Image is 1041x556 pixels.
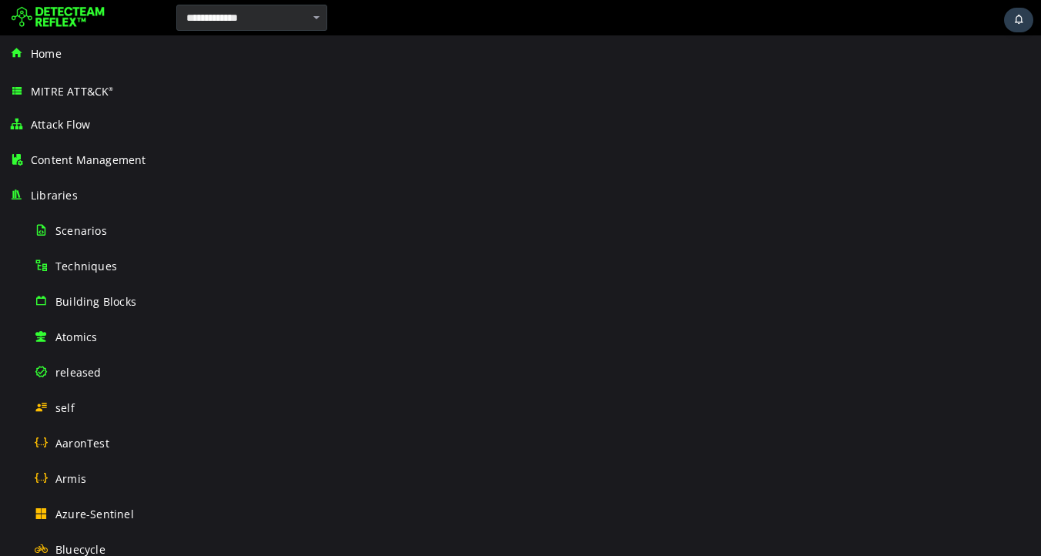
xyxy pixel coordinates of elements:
span: Content Management [31,152,146,167]
span: Azure-Sentinel [55,507,134,521]
span: Attack Flow [31,117,90,132]
sup: ® [109,85,113,92]
span: Armis [55,471,86,486]
span: Scenarios [55,223,107,238]
span: MITRE ATT&CK [31,84,114,99]
span: self [55,400,75,415]
span: Techniques [55,259,117,273]
span: Building Blocks [55,294,136,309]
span: Libraries [31,188,78,203]
span: released [55,365,102,380]
span: Atomics [55,330,97,344]
img: Detecteam logo [12,5,105,30]
span: AaronTest [55,436,109,450]
span: Home [31,46,62,61]
div: Task Notifications [1004,8,1033,32]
